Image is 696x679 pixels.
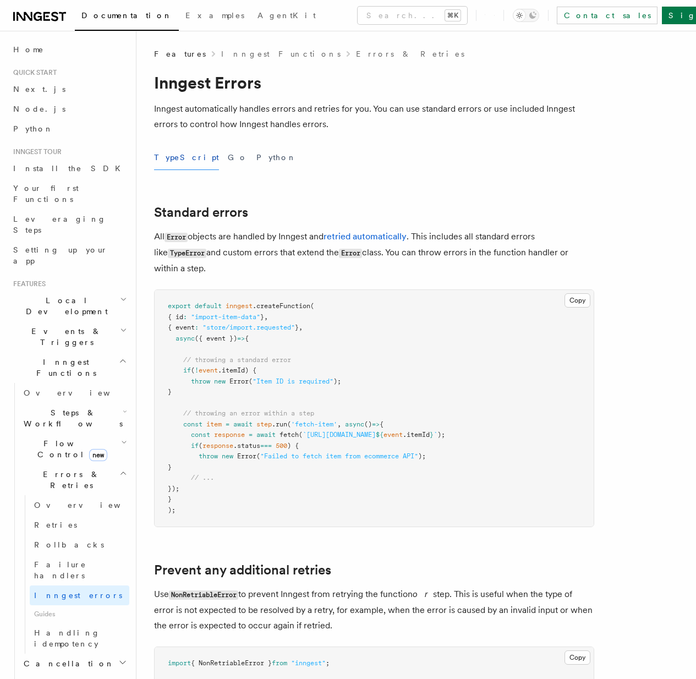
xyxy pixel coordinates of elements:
span: inngest [226,302,253,310]
span: ; [326,659,330,667]
a: Contact sales [557,7,657,24]
span: await [256,431,276,439]
span: Local Development [9,295,120,317]
span: "Item ID is required" [253,377,333,385]
span: ); [437,431,445,439]
span: .status [233,442,260,450]
button: Events & Triggers [9,321,129,352]
span: Home [13,44,44,55]
a: Home [9,40,129,59]
span: Examples [185,11,244,20]
span: .itemId [403,431,430,439]
a: Setting up your app [9,240,129,271]
code: TypeError [168,249,206,258]
button: Inngest Functions [9,352,129,383]
span: export [168,302,191,310]
span: Inngest errors [34,591,122,600]
span: ( [249,377,253,385]
a: Standard errors [154,205,248,220]
span: ( [310,302,314,310]
span: , [264,313,268,321]
div: Errors & Retries [19,495,129,654]
span: Setting up your app [13,245,108,265]
a: Overview [19,383,129,403]
span: { event [168,324,195,331]
span: Features [154,48,206,59]
kbd: ⌘K [445,10,461,21]
span: async [176,335,195,342]
span: => [372,420,380,428]
span: step [256,420,272,428]
button: Flow Controlnew [19,434,129,464]
span: "Failed to fetch item from ecommerce API" [260,452,418,460]
span: Cancellation [19,658,114,669]
button: TypeScript [154,145,219,170]
span: event [199,366,218,374]
code: Error [165,233,188,242]
span: Retries [34,521,77,529]
span: .itemId) { [218,366,256,374]
a: Rollbacks [30,535,129,555]
span: Inngest tour [9,147,62,156]
span: default [195,302,222,310]
span: } [260,313,264,321]
span: Your first Functions [13,184,79,204]
span: { [245,335,249,342]
button: Toggle dark mode [513,9,539,22]
button: Steps & Workflows [19,403,129,434]
h1: Inngest Errors [154,73,594,92]
a: Python [9,119,129,139]
span: : [183,313,187,321]
code: NonRetriableError [169,590,238,600]
a: Install the SDK [9,158,129,178]
button: Search...⌘K [358,7,467,24]
span: ( [287,420,291,428]
button: Errors & Retries [19,464,129,495]
span: () [364,420,372,428]
span: Node.js [13,105,65,113]
span: await [233,420,253,428]
span: Python [13,124,53,133]
span: // throwing a standard error [183,356,291,364]
span: } [168,463,172,471]
span: Handling idempotency [34,628,100,648]
span: } [168,495,172,503]
span: import [168,659,191,667]
span: // throwing an error within a step [183,409,314,417]
p: Use to prevent Inngest from retrying the function step. This is useful when the type of error is ... [154,587,594,633]
span: ( [199,442,202,450]
button: Cancellation [19,654,129,673]
span: } [295,324,299,331]
span: new [214,377,226,385]
a: AgentKit [251,3,322,30]
p: All objects are handled by Inngest and . This includes all standard errors like and custom errors... [154,229,594,276]
span: 'fetch-item' [291,420,337,428]
span: { [380,420,383,428]
span: Flow Control [19,438,121,460]
span: => [237,335,245,342]
span: ); [333,377,341,385]
span: = [249,431,253,439]
button: Go [228,145,248,170]
span: = [226,420,229,428]
a: Documentation [75,3,179,31]
span: ( [191,366,195,374]
span: Overview [24,388,137,397]
button: Copy [565,650,590,665]
span: Next.js [13,85,65,94]
span: Leveraging Steps [13,215,106,234]
span: ! [195,366,199,374]
button: Local Development [9,291,129,321]
span: }); [168,485,179,492]
span: , [299,324,303,331]
a: Leveraging Steps [9,209,129,240]
span: new [222,452,233,460]
span: new [89,449,107,461]
span: if [191,442,199,450]
span: Inngest Functions [9,357,119,379]
span: Error [229,377,249,385]
a: Prevent any additional retries [154,562,331,578]
span: item [206,420,222,428]
a: Next.js [9,79,129,99]
a: Errors & Retries [356,48,464,59]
